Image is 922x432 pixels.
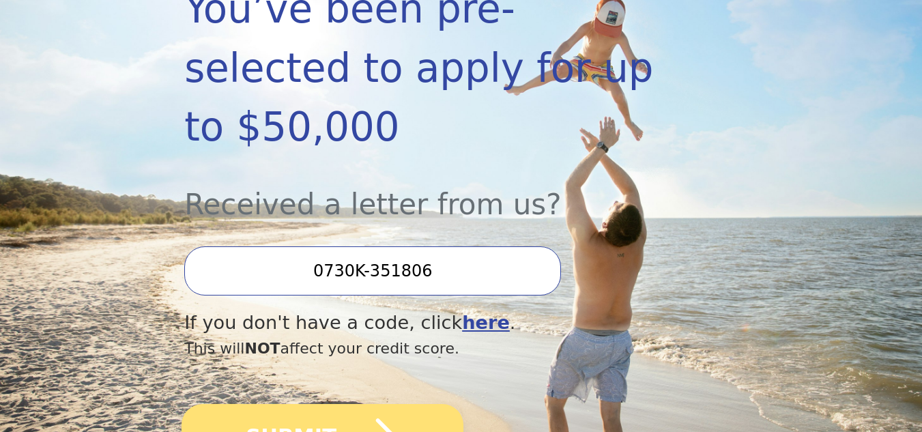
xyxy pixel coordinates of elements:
[184,157,654,226] div: Received a letter from us?
[244,340,280,357] span: NOT
[184,246,561,296] input: Enter your Offer Code:
[462,312,510,333] a: here
[184,309,654,337] div: If you don't have a code, click .
[184,337,654,360] div: This will affect your credit score.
